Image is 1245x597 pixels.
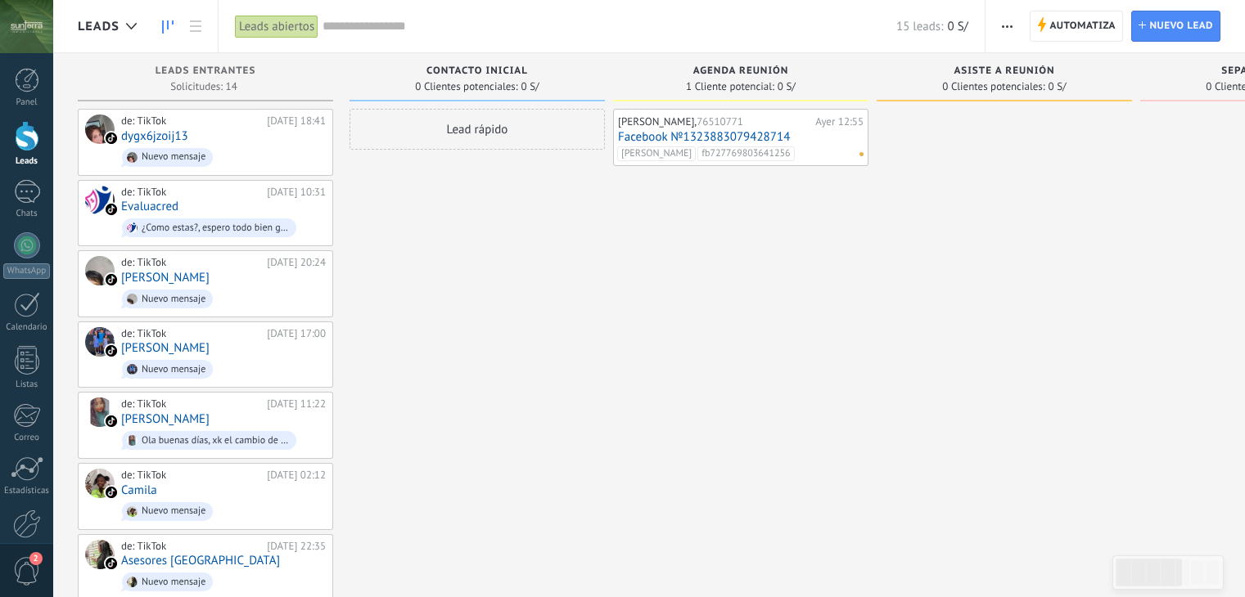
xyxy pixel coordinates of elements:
span: No hay nada asignado [859,152,864,156]
div: Leads [3,156,51,167]
a: Automatiza [1030,11,1123,42]
div: Nuevo mensaje [142,294,205,305]
div: WhatsApp [3,263,50,279]
span: 0 Clientes potenciales: [942,82,1044,92]
div: [DATE] 22:35 [267,540,326,553]
a: Asesores [GEOGRAPHIC_DATA] [121,554,280,568]
span: 2 [29,552,43,565]
div: de: TikTok [121,256,261,269]
span: 0 Clientes potenciales: [415,82,517,92]
a: Evaluacred [121,200,178,213]
span: 0 S/ [778,82,796,92]
div: de: TikTok [121,397,261,411]
span: 0 S/ [1049,82,1067,92]
div: Yadira Navarrete [85,397,115,427]
span: Solicitudes: 14 [170,82,237,92]
img: tiktok_kommo.svg [106,487,117,498]
a: [PERSON_NAME] [121,412,210,426]
span: 0 S/ [947,19,968,34]
a: [PERSON_NAME] [121,271,210,285]
div: Listas [3,379,51,390]
div: Correo [3,433,51,443]
span: [PERSON_NAME] [617,146,696,161]
span: 76510771 [697,114,743,128]
img: tiktok_kommo.svg [106,274,117,285]
div: de: TikTok [121,469,261,482]
div: Leads abiertos [235,15,318,38]
div: Panel [3,97,51,108]
a: Facebook №1323883079428714 [618,130,864,144]
div: [DATE] 02:12 [267,469,326,482]
img: tiktok_kommo.svg [106,345,117,357]
img: tiktok_kommo.svg [106,204,117,215]
span: 1 Cliente potencial: [686,82,774,92]
div: Estadísticas [3,486,51,496]
div: Asiste a reunión [885,65,1124,79]
div: Agenda reunión [621,65,860,79]
div: Asesores Villa Floresta [85,540,115,569]
a: dygx6jzoij13 [121,129,188,143]
div: de: TikTok [121,540,261,553]
a: [PERSON_NAME] [121,341,210,355]
div: Nuevo mensaje [142,364,205,375]
div: [DATE] 11:22 [267,397,326,411]
img: tiktok_kommo.svg [106,132,117,144]
div: Leads Entrantes [86,65,325,79]
div: de: TikTok [121,327,261,340]
div: [PERSON_NAME], [618,115,811,128]
span: Automatiza [1049,11,1116,41]
img: tiktok_kommo.svg [106,558,117,569]
div: Christoper Joseph Peña Moreno [85,327,115,357]
div: Ola buenas días, xk el cambio de nombre, me pueden dar una explicación y porque dieron de baja la... [142,435,289,447]
span: 0 S/ [521,82,539,92]
span: Contacto inicial [426,65,528,77]
span: Leads Entrantes [156,65,256,77]
div: Contacto inicial [358,65,597,79]
div: [DATE] 17:00 [267,327,326,340]
span: fb727769803641256 [697,146,794,161]
div: dygx6jzoij13 [85,114,115,144]
div: [DATE] 20:24 [267,256,326,269]
div: [DATE] 10:31 [267,186,326,199]
span: 15 leads: [896,19,943,34]
div: Nuevo mensaje [142,151,205,163]
div: ¿Como estas?, espero todo bien gracias a dios, queremos comentarte que tenemos planes flexibles p... [142,222,289,234]
div: de: TikTok [121,114,261,128]
span: Nuevo lead [1149,11,1213,41]
div: Saúl canchanya Huaman [85,256,115,285]
img: tiktok_kommo.svg [106,415,117,427]
div: Lead rápido [350,109,605,150]
div: [DATE] 18:41 [267,114,326,128]
a: Camila [121,483,157,497]
div: Calendario [3,322,51,333]
span: Asiste a reunión [954,65,1054,77]
div: Camila [85,469,115,498]
div: Nuevo mensaje [142,505,205,517]
div: Nuevo mensaje [142,577,205,588]
div: Chats [3,209,51,219]
div: Ayer 12:55 [815,115,864,128]
a: Nuevo lead [1131,11,1220,42]
div: Evaluacred [85,186,115,215]
div: de: TikTok [121,186,261,199]
span: Leads [78,19,120,34]
span: Agenda reunión [693,65,789,77]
